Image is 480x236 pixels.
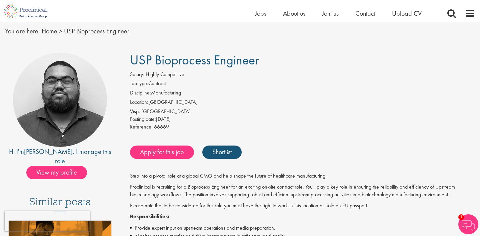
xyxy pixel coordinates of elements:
a: Contact [355,9,375,18]
span: 1 [458,214,464,220]
span: You are here: [5,27,40,35]
a: Upload CV [392,9,422,18]
label: Reference: [130,123,153,131]
span: View my profile [26,166,87,179]
span: Posting date: [130,115,156,123]
label: Discipline: [130,89,151,97]
a: breadcrumb link [42,27,57,35]
span: USP Bioprocess Engineer [130,51,259,68]
img: Chatbot [458,214,478,234]
p: Step into a pivotal role at a global CMO and help shape the future of healthcare manufacturing. [130,172,475,180]
a: Jobs [255,9,266,18]
span: USP Bioprocess Engineer [64,27,129,35]
img: imeage of recruiter Ashley Bennett [13,53,107,147]
div: Visp, [GEOGRAPHIC_DATA] [130,108,475,115]
label: Salary: [130,71,144,78]
div: Hi I'm , I manage this role [5,147,115,166]
h3: Similar posts [29,196,91,212]
a: About us [283,9,305,18]
a: Shortlist [202,146,242,159]
label: Location: [130,98,148,106]
label: Job type: [130,80,148,87]
strong: Responsibilities: [130,213,169,220]
li: Manufacturing [130,89,475,98]
li: [GEOGRAPHIC_DATA] [130,98,475,108]
a: [PERSON_NAME] [24,147,73,156]
p: Proclinical is recruiting for a Bioprocess Engineer for an exciting on-site contract role. You'll... [130,183,475,199]
li: Contract [130,80,475,89]
span: > [59,27,62,35]
span: 66669 [154,123,169,130]
a: Join us [322,9,339,18]
a: Apply for this job [130,146,194,159]
iframe: reCAPTCHA [5,211,90,231]
a: View my profile [26,167,94,176]
div: [DATE] [130,115,475,123]
p: Please note that to be considered for this role you must have the right to work in this location ... [130,202,475,210]
li: Provide expert input on upstream operations and media preparation. [130,224,475,232]
span: Highly Competitive [146,71,184,78]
